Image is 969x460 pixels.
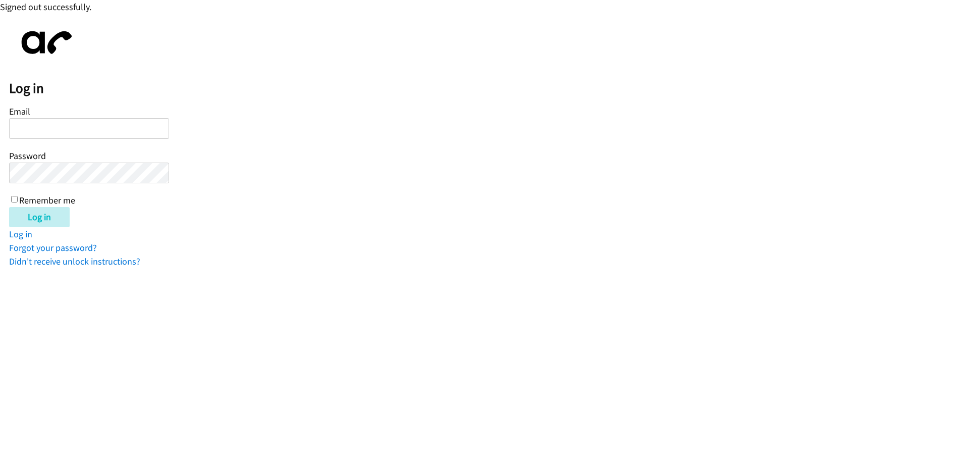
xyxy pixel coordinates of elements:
img: aphone-8a226864a2ddd6a5e75d1ebefc011f4aa8f32683c2d82f3fb0802fe031f96514.svg [9,23,80,63]
a: Didn't receive unlock instructions? [9,255,140,267]
label: Email [9,106,30,117]
input: Log in [9,207,70,227]
label: Password [9,150,46,162]
h2: Log in [9,80,969,97]
label: Remember me [19,194,75,206]
a: Log in [9,228,32,240]
a: Forgot your password? [9,242,97,253]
